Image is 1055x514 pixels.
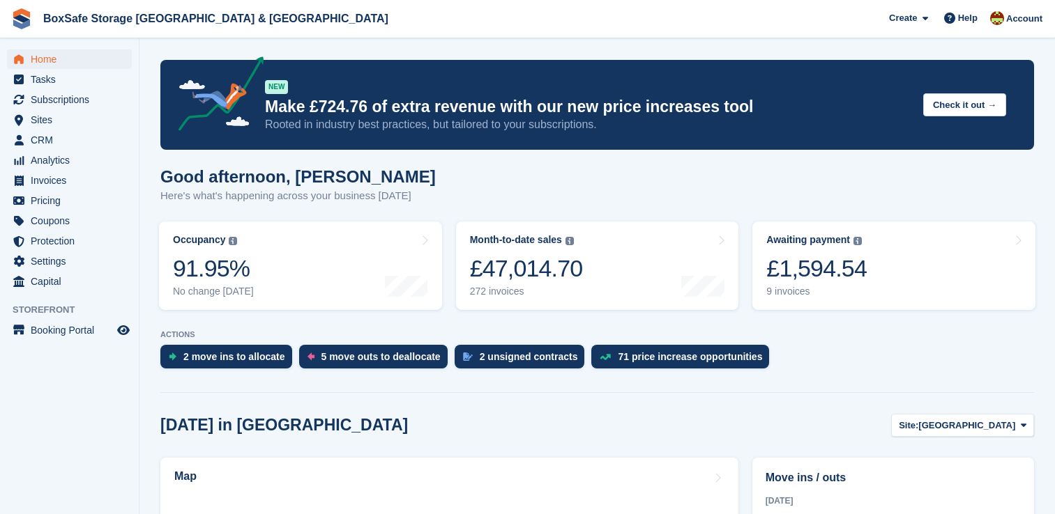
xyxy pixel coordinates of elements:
p: Rooted in industry best practices, but tailored to your subscriptions. [265,117,912,132]
div: 272 invoices [470,286,583,297]
a: Occupancy 91.95% No change [DATE] [159,221,442,310]
img: stora-icon-8386f47178a22dfd0bd8f6a31ec36ba5ce8667c1dd55bd0f319d3a0aa187defe.svg [11,8,32,29]
a: menu [7,211,132,231]
div: Month-to-date sales [470,234,562,246]
div: [DATE] [766,494,1021,507]
a: BoxSafe Storage [GEOGRAPHIC_DATA] & [GEOGRAPHIC_DATA] [38,7,394,30]
a: 5 move outs to deallocate [299,345,455,375]
a: menu [7,251,132,271]
a: menu [7,171,132,190]
span: Help [958,11,978,25]
span: Tasks [31,70,114,89]
a: menu [7,231,132,251]
p: ACTIONS [160,330,1034,339]
img: move_ins_to_allocate_icon-fdf77a2bb77ea45bf5b3d319d69a93e2d87916cf1d5bf7949dd705db3b84f3ca.svg [169,352,176,361]
div: Awaiting payment [766,234,850,246]
span: Capital [31,272,114,291]
span: Coupons [31,211,114,231]
div: 2 move ins to allocate [183,351,285,362]
span: Sites [31,110,114,130]
a: menu [7,90,132,109]
img: icon-info-grey-7440780725fd019a000dd9b08b2336e03edf1995a4989e88bcd33f0948082b44.svg [853,237,862,245]
a: menu [7,150,132,170]
a: 2 move ins to allocate [160,345,299,375]
p: Make £724.76 of extra revenue with our new price increases tool [265,97,912,117]
a: 71 price increase opportunities [591,345,776,375]
span: Storefront [13,303,139,317]
img: icon-info-grey-7440780725fd019a000dd9b08b2336e03edf1995a4989e88bcd33f0948082b44.svg [229,237,237,245]
a: menu [7,191,132,210]
a: menu [7,110,132,130]
span: Invoices [31,171,114,190]
div: No change [DATE] [173,286,254,297]
a: Preview store [115,322,132,338]
a: 2 unsigned contracts [455,345,592,375]
span: Site: [899,419,918,433]
a: Month-to-date sales £47,014.70 272 invoices [456,221,739,310]
span: Settings [31,251,114,271]
p: Here's what's happening across your business [DATE] [160,188,436,204]
img: price-adjustments-announcement-icon-8257ccfd72463d97f412b2fc003d46551f7dbcb40ab6d574587a9cd5c0d94... [167,56,264,136]
a: menu [7,130,132,150]
div: 71 price increase opportunities [618,351,762,362]
span: Create [889,11,917,25]
span: Account [1006,12,1042,26]
div: 5 move outs to deallocate [321,351,441,362]
span: Analytics [31,150,114,170]
img: move_outs_to_deallocate_icon-f764333ba52eb49d3ac5e1228854f67142a1ed5810a6f6cc68b1a99e826820c5.svg [308,352,314,361]
div: 91.95% [173,254,254,283]
div: £1,594.54 [766,254,867,283]
h2: Move ins / outs [766,469,1021,486]
span: [GEOGRAPHIC_DATA] [918,419,1015,433]
div: Occupancy [173,234,225,246]
img: contract_signature_icon-13c848040528278c33f63329250d36e43548de30e8caae1d1a13099fd9432cc5.svg [463,352,473,361]
div: 2 unsigned contracts [480,351,578,362]
img: icon-info-grey-7440780725fd019a000dd9b08b2336e03edf1995a4989e88bcd33f0948082b44.svg [566,237,574,245]
h1: Good afternoon, [PERSON_NAME] [160,167,436,186]
span: Subscriptions [31,90,114,109]
div: 9 invoices [766,286,867,297]
h2: [DATE] in [GEOGRAPHIC_DATA] [160,416,408,435]
h2: Map [174,470,197,483]
a: menu [7,272,132,291]
a: menu [7,70,132,89]
a: menu [7,320,132,340]
span: Pricing [31,191,114,210]
a: menu [7,49,132,69]
img: Kim [990,11,1004,25]
button: Check it out → [923,93,1006,116]
span: Protection [31,231,114,251]
img: price_increase_opportunities-93ffe204e8149a01c8c9dc8f82e8f89637d9d84a8eef4429ea346261dce0b2c0.svg [600,354,611,360]
span: CRM [31,130,114,150]
div: NEW [265,80,288,94]
span: Home [31,49,114,69]
a: Awaiting payment £1,594.54 9 invoices [752,221,1035,310]
div: £47,014.70 [470,254,583,283]
button: Site: [GEOGRAPHIC_DATA] [891,414,1034,437]
span: Booking Portal [31,320,114,340]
